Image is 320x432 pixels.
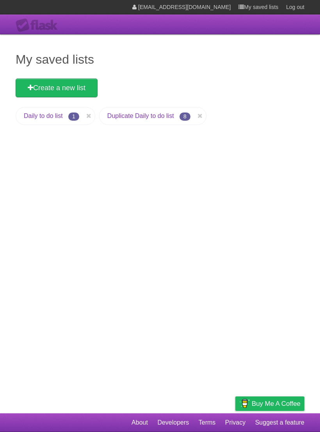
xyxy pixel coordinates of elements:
[157,415,189,430] a: Developers
[255,415,304,430] a: Suggest a feature
[132,415,148,430] a: About
[180,112,190,121] span: 8
[16,50,304,69] h1: My saved lists
[199,415,216,430] a: Terms
[24,112,63,119] a: Daily to do list
[252,397,300,411] span: Buy me a coffee
[239,397,250,410] img: Buy me a coffee
[107,112,174,119] a: Duplicate Daily to do list
[225,415,245,430] a: Privacy
[16,79,98,97] a: Create a new list
[16,18,62,32] div: Flask
[235,396,304,411] a: Buy me a coffee
[68,112,79,121] span: 1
